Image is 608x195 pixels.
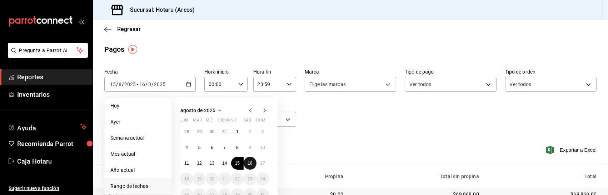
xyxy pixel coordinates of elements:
[197,176,201,181] abbr: 19 de agosto de 2025
[184,161,189,166] abbr: 11 de agosto de 2025
[110,81,116,87] input: --
[248,161,252,166] abbr: 16 de agosto de 2025
[180,118,188,125] abbr: lunes
[548,146,597,154] span: Exportar a Excel
[210,129,214,134] abbr: 30 de julio de 2025
[206,141,218,154] button: 6 de agosto de 2025
[253,70,296,75] label: Hora fin
[193,141,205,154] button: 5 de agosto de 2025
[117,26,141,32] span: Regresar
[256,141,269,154] button: 10 de agosto de 2025
[236,129,239,134] abbr: 1 de agosto de 2025
[490,174,597,179] div: Total
[224,145,226,150] abbr: 7 de agosto de 2025
[231,125,244,138] button: 1 de agosto de 2025
[256,125,269,138] button: 3 de agosto de 2025
[206,157,218,170] button: 13 de agosto de 2025
[180,141,193,154] button: 4 de agosto de 2025
[5,52,88,59] a: Pregunta a Parrot AI
[17,90,87,99] span: Inventarios
[235,176,240,181] abbr: 22 de agosto de 2025
[231,118,237,125] abbr: viernes
[79,19,84,24] button: open_drawer_menu
[8,43,88,58] button: Pregunta a Parrot AI
[218,172,231,185] button: 21 de agosto de 2025
[122,81,124,87] span: /
[405,70,496,75] label: Tipo de pago
[409,81,431,88] span: Ver todos
[124,6,195,14] h3: Sucursal: Hotaru (Arcos)
[128,45,137,54] img: Tooltip marker
[19,47,77,54] span: Pregunta a Parrot AI
[9,185,87,192] span: Sugerir nueva función
[145,81,148,87] span: /
[218,157,231,170] button: 14 de agosto de 2025
[261,129,264,134] abbr: 3 de agosto de 2025
[17,72,87,82] span: Reportes
[110,102,166,110] span: Hoy
[218,141,231,154] button: 7 de agosto de 2025
[193,157,205,170] button: 12 de agosto de 2025
[256,157,269,170] button: 17 de agosto de 2025
[110,134,166,142] span: Semana actual
[231,157,244,170] button: 15 de agosto de 2025
[148,81,151,87] input: --
[206,118,213,125] abbr: miércoles
[204,70,247,75] label: Hora inicio
[206,172,218,185] button: 20 de agosto de 2025
[248,176,252,181] abbr: 23 de agosto de 2025
[198,145,201,150] abbr: 5 de agosto de 2025
[255,174,343,179] div: Propina
[17,139,87,149] span: Recomienda Parrot
[260,176,265,181] abbr: 24 de agosto de 2025
[184,176,189,181] abbr: 18 de agosto de 2025
[210,161,214,166] abbr: 13 de agosto de 2025
[222,129,227,134] abbr: 31 de julio de 2025
[118,81,122,87] input: --
[110,166,166,174] span: Año actual
[305,70,396,75] label: Marca
[211,145,213,150] abbr: 6 de agosto de 2025
[151,81,154,87] span: /
[260,161,265,166] abbr: 17 de agosto de 2025
[154,81,166,87] input: ----
[260,145,265,150] abbr: 10 de agosto de 2025
[231,172,244,185] button: 22 de agosto de 2025
[104,26,141,32] button: Regresar
[222,161,227,166] abbr: 14 de agosto de 2025
[244,141,256,154] button: 9 de agosto de 2025
[309,81,346,88] span: Elige las marcas
[244,118,251,125] abbr: sábado
[249,129,251,134] abbr: 2 de agosto de 2025
[256,118,265,125] abbr: domingo
[180,157,193,170] button: 11 de agosto de 2025
[505,70,597,75] label: Tipo de orden
[236,145,239,150] abbr: 8 de agosto de 2025
[222,176,227,181] abbr: 21 de agosto de 2025
[244,157,256,170] button: 16 de agosto de 2025
[185,145,188,150] abbr: 4 de agosto de 2025
[244,125,256,138] button: 2 de agosto de 2025
[110,182,166,190] span: Rango de fechas
[210,176,214,181] abbr: 20 de agosto de 2025
[180,107,215,113] span: agosto de 2025
[235,161,240,166] abbr: 15 de agosto de 2025
[510,81,532,88] span: Ver todos
[218,118,260,125] abbr: jueves
[17,122,78,131] span: Ayuda
[137,81,138,87] span: -
[184,129,189,134] abbr: 28 de julio de 2025
[180,172,193,185] button: 18 de agosto de 2025
[193,118,201,125] abbr: martes
[256,172,269,185] button: 24 de agosto de 2025
[180,125,193,138] button: 28 de julio de 2025
[193,125,205,138] button: 29 de julio de 2025
[180,106,224,115] button: agosto de 2025
[110,150,166,158] span: Mes actual
[231,141,244,154] button: 8 de agosto de 2025
[116,81,118,87] span: /
[249,145,251,150] abbr: 9 de agosto de 2025
[206,125,218,138] button: 30 de julio de 2025
[355,174,479,179] div: Total sin propina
